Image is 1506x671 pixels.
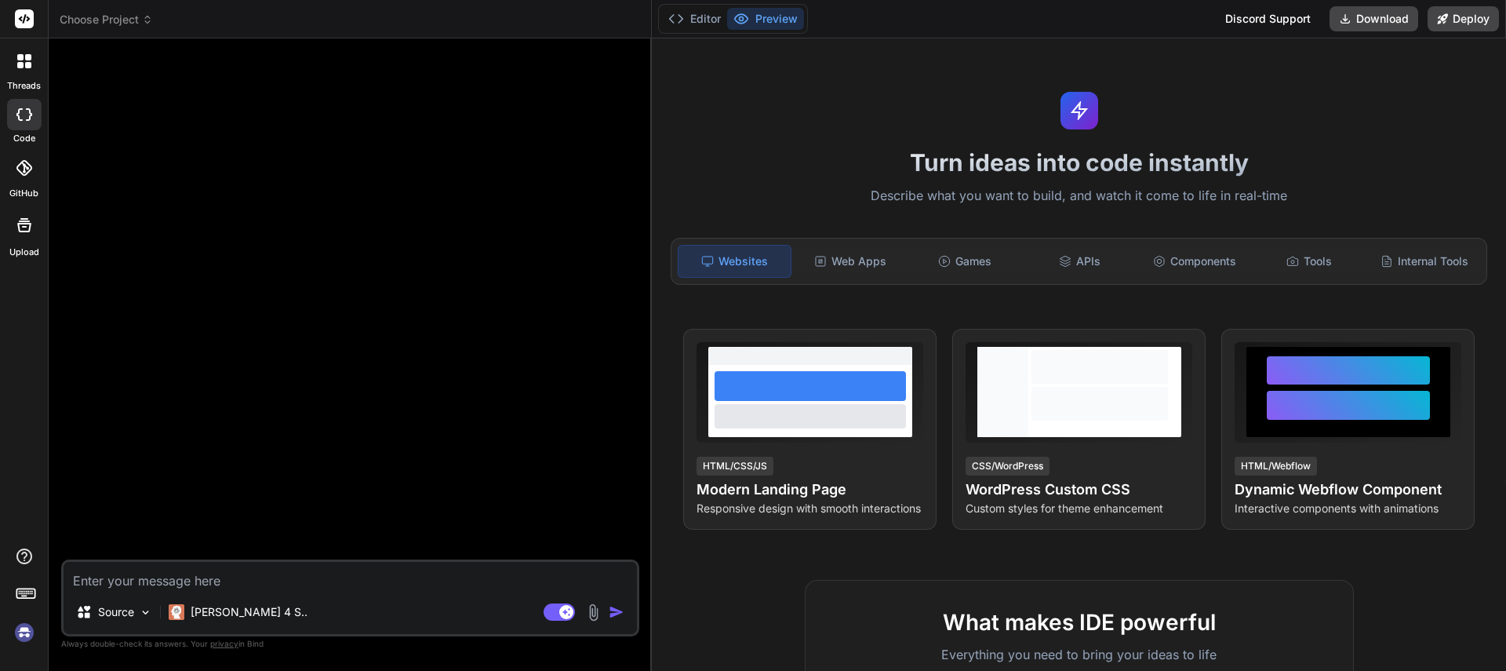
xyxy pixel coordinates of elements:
div: Websites [678,245,791,278]
h4: Dynamic Webflow Component [1235,479,1461,501]
span: Choose Project [60,12,153,27]
button: Preview [727,8,804,30]
label: code [13,132,35,145]
div: HTML/CSS/JS [697,457,773,476]
img: Pick Models [139,606,152,619]
p: Everything you need to bring your ideas to life [831,645,1328,664]
p: Custom styles for theme enhancement [966,501,1192,516]
button: Editor [662,8,727,30]
span: privacy [210,639,238,648]
h2: What makes IDE powerful [831,606,1328,639]
button: Deploy [1428,6,1499,31]
div: Internal Tools [1369,245,1480,278]
div: Tools [1253,245,1365,278]
p: Interactive components with animations [1235,501,1461,516]
label: threads [7,79,41,93]
div: APIs [1024,245,1135,278]
div: Web Apps [795,245,906,278]
img: signin [11,619,38,646]
p: [PERSON_NAME] 4 S.. [191,604,307,620]
div: Components [1139,245,1250,278]
img: icon [609,604,624,620]
label: GitHub [9,187,38,200]
h4: Modern Landing Page [697,479,923,501]
img: Claude 4 Sonnet [169,604,184,620]
h4: WordPress Custom CSS [966,479,1192,501]
p: Responsive design with smooth interactions [697,501,923,516]
p: Source [98,604,134,620]
p: Always double-check its answers. Your in Bind [61,636,639,651]
label: Upload [9,246,39,259]
div: Games [909,245,1020,278]
div: CSS/WordPress [966,457,1049,476]
p: Describe what you want to build, and watch it come to life in real-time [661,186,1497,206]
div: Discord Support [1216,6,1320,31]
img: attachment [584,604,602,622]
div: HTML/Webflow [1235,457,1317,476]
button: Download [1330,6,1418,31]
h1: Turn ideas into code instantly [661,148,1497,177]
